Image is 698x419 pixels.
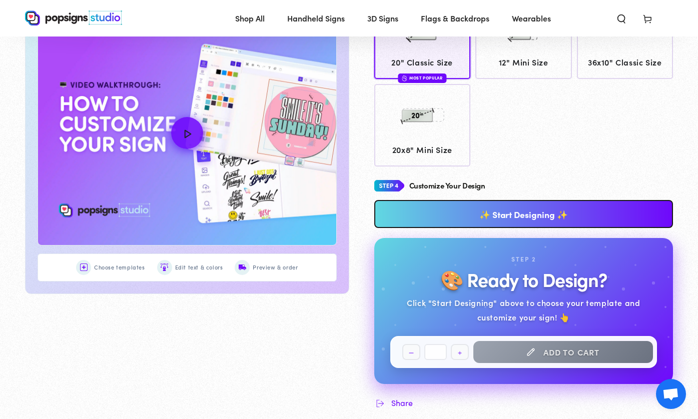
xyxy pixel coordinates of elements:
[413,5,497,31] a: Flags & Backdrops
[608,7,634,29] summary: Search our site
[656,379,686,409] div: Open chat
[161,263,168,271] img: Edit text & colors
[280,5,352,31] a: Handheld Signs
[397,89,447,139] img: 20x8
[38,21,336,244] button: How to Customize Your Design
[581,55,668,69] span: 36x10" Classic Size
[228,5,272,31] a: Shop All
[398,73,446,83] div: Most Popular
[390,295,657,324] div: Click "Start Designing" above to choose your template and customize your sign! 👆
[440,269,606,289] h2: 🎨 Ready to Design?
[379,55,466,69] span: 20" Classic Size
[374,396,413,408] button: Share
[239,263,246,271] img: Preview & order
[25,10,122,25] img: Popsigns Studio
[473,341,653,363] button: Start Designing First
[360,5,406,31] a: 3D Signs
[80,263,88,271] img: Choose templates
[94,262,145,272] span: Choose templates
[391,398,413,407] span: Share
[504,5,558,31] a: Wearables
[374,176,404,195] img: Step 4
[421,11,489,25] span: Flags & Backdrops
[253,262,298,272] span: Preview & order
[409,181,485,190] h4: Customize Your Design
[374,200,673,228] a: ✨ Start Designing ✨
[235,11,265,25] span: Shop All
[402,74,407,81] img: fire.svg
[512,11,551,25] span: Wearables
[480,55,567,69] span: 12" Mini Size
[175,262,223,272] span: Edit text & colors
[379,142,466,157] span: 20x8" Mini Size
[287,11,345,25] span: Handheld Signs
[367,11,398,25] span: 3D Signs
[374,84,471,166] a: 20x8 20x8" Mini Size
[511,254,536,265] div: Step 2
